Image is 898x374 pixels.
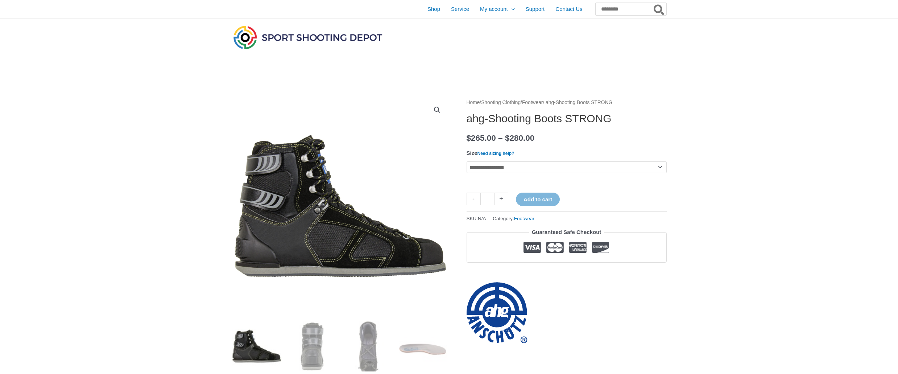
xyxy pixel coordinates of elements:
[480,193,494,205] input: Product quantity
[399,321,449,371] img: ahg-Shooting Boots STRONG - Image 4
[652,3,666,15] button: Search
[505,133,534,143] bdi: 280.00
[481,100,521,105] a: Shooting Clothing
[467,214,486,223] span: SKU:
[493,214,534,223] span: Category:
[514,216,534,221] a: Footwear
[529,227,604,237] legend: Guaranteed Safe Checkout
[232,321,282,371] img: ahg-Shooting Boots STRONG
[494,193,508,205] a: +
[467,193,480,205] a: -
[467,98,667,107] nav: Breadcrumb
[467,268,667,277] iframe: Customer reviews powered by Trustpilot
[467,100,480,105] a: Home
[478,216,486,221] span: N/A
[287,321,338,371] img: ahg-Shooting Boots STRONG - Image 2
[431,103,444,116] a: View full-screen image gallery
[467,112,667,125] h1: ahg-Shooting Boots STRONG
[467,133,496,143] bdi: 265.00
[467,282,527,343] a: ahg-Anschütz
[467,150,514,156] label: Size
[516,193,560,206] button: Add to cart
[232,24,384,51] img: Sport Shooting Depot
[477,151,514,156] a: Need sizing help?
[498,133,503,143] span: –
[522,100,543,105] a: Footwear
[343,321,393,371] img: ahg-Shooting Boots STRONG - Image 3
[467,133,471,143] span: $
[505,133,510,143] span: $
